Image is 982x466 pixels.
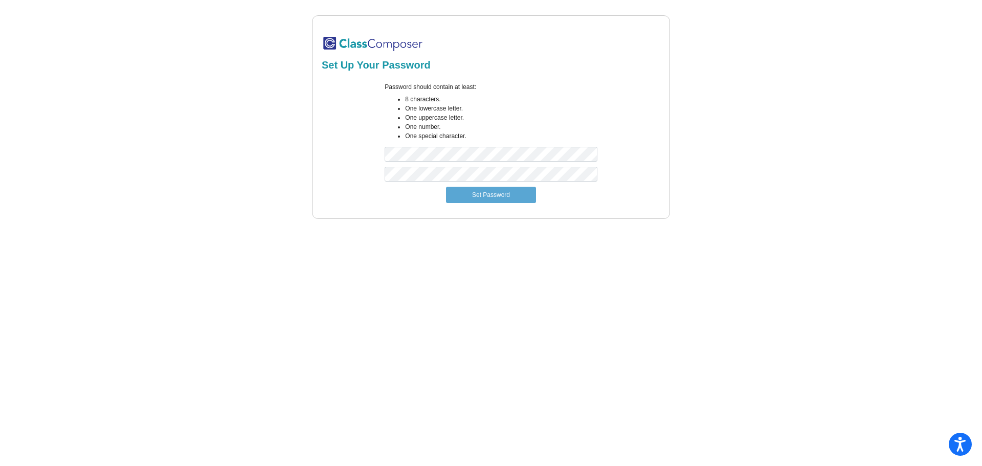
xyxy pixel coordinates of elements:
[405,131,597,141] li: One special character.
[385,82,476,92] label: Password should contain at least:
[405,104,597,113] li: One lowercase letter.
[405,122,597,131] li: One number.
[848,440,968,449] div: User email verified
[405,113,597,122] li: One uppercase letter.
[446,187,536,203] button: Set Password
[322,59,660,71] h2: Set Up Your Password
[405,95,597,104] li: 8 characters.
